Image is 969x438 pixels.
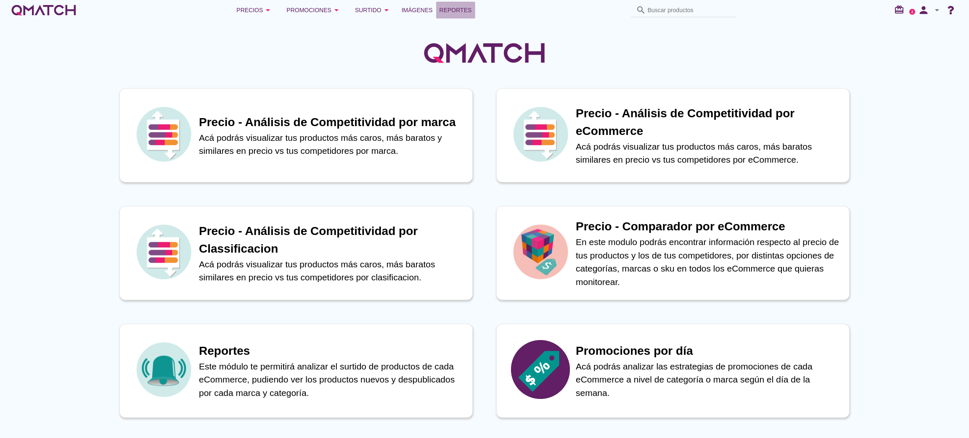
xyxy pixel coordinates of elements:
[576,360,841,400] p: Acá podrás analizar las estrategias de promociones de cada eCommerce a nivel de categoría o marca...
[484,324,861,418] a: iconPromociones por díaAcá podrás analizar las estrategias de promociones de cada eCommerce a niv...
[909,9,915,15] a: 2
[348,2,398,18] button: Surtido
[911,10,913,13] text: 2
[576,342,841,360] h1: Promociones por día
[280,2,348,18] button: Promociones
[331,5,342,15] i: arrow_drop_down
[436,2,475,18] a: Reportes
[402,5,433,15] span: Imágenes
[439,5,472,15] span: Reportes
[915,4,932,16] i: person
[134,340,193,399] img: icon
[576,218,841,235] h1: Precio - Comparador por eCommerce
[134,105,193,164] img: icon
[636,5,646,15] i: search
[511,222,570,281] img: icon
[484,88,861,182] a: iconPrecio - Análisis de Competitividad por eCommerceAcá podrás visualizar tus productos más caro...
[894,5,908,15] i: redeem
[576,140,841,166] p: Acá podrás visualizar tus productos más caros, más baratos similares en precio vs tus competidore...
[199,360,464,400] p: Este módulo te permitirá analizar el surtido de productos de cada eCommerce, pudiendo ver los pro...
[108,88,484,182] a: iconPrecio - Análisis de Competitividad por marcaAcá podrás visualizar tus productos más caros, m...
[199,222,464,258] h1: Precio - Análisis de Competitividad por Classificacion
[230,2,280,18] button: Precios
[398,2,436,18] a: Imágenes
[236,5,273,15] div: Precios
[421,32,548,74] img: QMatchLogo
[108,324,484,418] a: iconReportesEste módulo te permitirá analizar el surtido de productos de cada eCommerce, pudiendo...
[484,206,861,300] a: iconPrecio - Comparador por eCommerceEn este modulo podrás encontrar información respecto al prec...
[199,258,464,284] p: Acá podrás visualizar tus productos más caros, más baratos similares en precio vs tus competidore...
[286,5,342,15] div: Promociones
[576,235,841,288] p: En este modulo podrás encontrar información respecto al precio de tus productos y los de tus comp...
[199,113,464,131] h1: Precio - Análisis de Competitividad por marca
[134,222,193,281] img: icon
[932,5,942,15] i: arrow_drop_down
[381,5,392,15] i: arrow_drop_down
[511,340,570,399] img: icon
[199,342,464,360] h1: Reportes
[108,206,484,300] a: iconPrecio - Análisis de Competitividad por ClassificacionAcá podrás visualizar tus productos más...
[648,3,732,17] input: Buscar productos
[511,105,570,164] img: icon
[576,105,841,140] h1: Precio - Análisis de Competitividad por eCommerce
[10,2,77,18] a: white-qmatch-logo
[355,5,392,15] div: Surtido
[263,5,273,15] i: arrow_drop_down
[199,131,464,158] p: Acá podrás visualizar tus productos más caros, más baratos y similares en precio vs tus competido...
